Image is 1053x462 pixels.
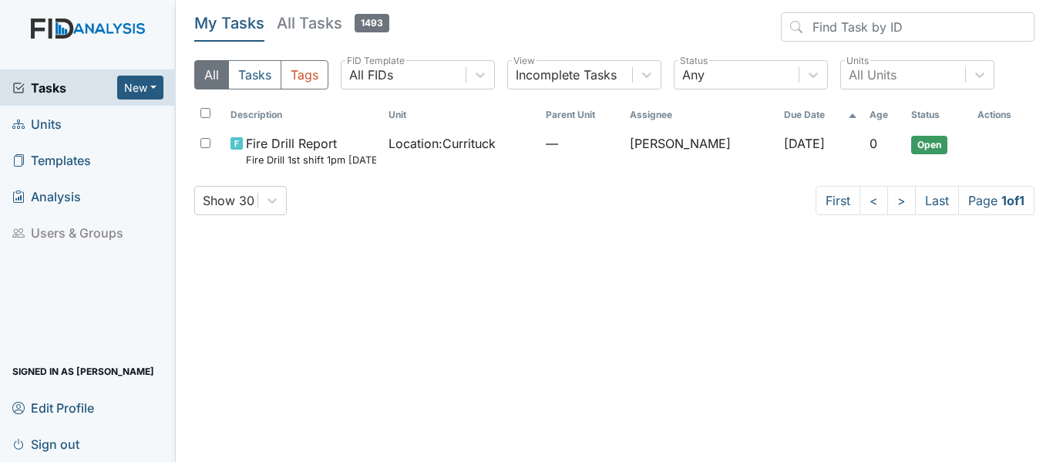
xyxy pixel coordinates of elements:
span: Sign out [12,432,79,456]
th: Assignee [624,102,778,128]
a: < [860,186,888,215]
input: Toggle All Rows Selected [200,108,210,118]
th: Toggle SortBy [778,102,863,128]
div: All FIDs [349,66,393,84]
div: Incomplete Tasks [516,66,617,84]
span: Signed in as [PERSON_NAME] [12,359,154,383]
div: Show 30 [203,191,254,210]
th: Toggle SortBy [863,102,906,128]
td: [PERSON_NAME] [624,128,778,174]
span: [DATE] [784,136,825,151]
span: 1493 [355,14,389,32]
button: All [194,60,229,89]
a: Tasks [12,79,117,97]
th: Toggle SortBy [905,102,971,128]
nav: task-pagination [816,186,1034,215]
th: Toggle SortBy [224,102,382,128]
button: New [117,76,163,99]
small: Fire Drill 1st shift 1pm [DATE] [246,153,375,167]
a: Last [915,186,959,215]
h5: All Tasks [277,12,389,34]
div: Type filter [194,60,328,89]
span: Analysis [12,184,81,208]
span: Page [958,186,1034,215]
h5: My Tasks [194,12,264,34]
span: Edit Profile [12,396,94,420]
strong: 1 of 1 [1001,193,1024,208]
button: Tasks [228,60,281,89]
button: Tags [281,60,328,89]
th: Toggle SortBy [382,102,540,128]
a: > [887,186,916,215]
span: 0 [870,136,877,151]
th: Toggle SortBy [540,102,624,128]
span: Units [12,112,62,136]
a: First [816,186,860,215]
th: Actions [971,102,1034,128]
span: Fire Drill Report Fire Drill 1st shift 1pm 9/14/25 [246,134,375,167]
div: Any [682,66,705,84]
span: Open [911,136,947,154]
span: Templates [12,148,91,172]
span: Location : Currituck [389,134,496,153]
input: Find Task by ID [781,12,1034,42]
span: — [546,134,617,153]
div: All Units [849,66,897,84]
